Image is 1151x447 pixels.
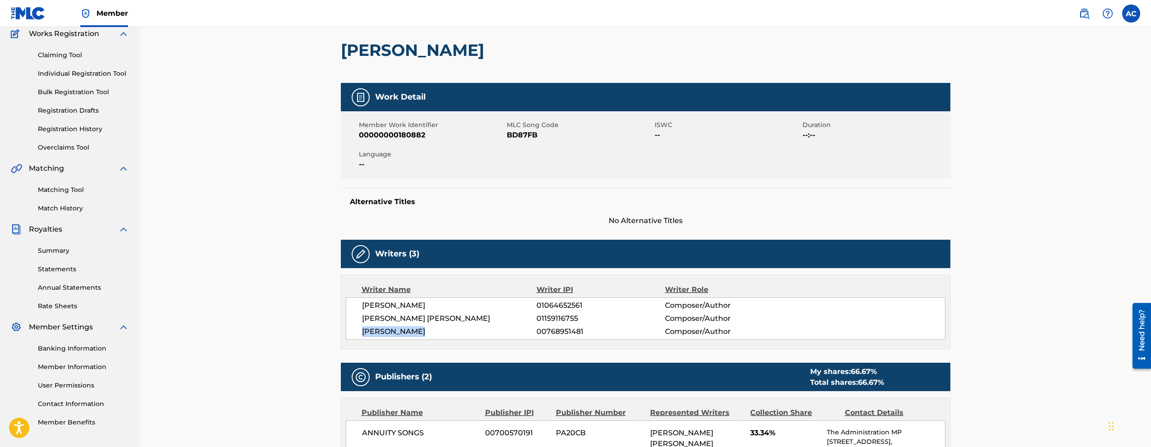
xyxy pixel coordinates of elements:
[96,8,128,18] span: Member
[1102,8,1113,19] img: help
[11,163,22,174] img: Matching
[1109,413,1114,440] div: Drag
[38,106,129,115] a: Registration Drafts
[810,366,884,377] div: My shares:
[38,381,129,390] a: User Permissions
[38,204,129,213] a: Match History
[845,407,932,418] div: Contact Details
[38,301,129,311] a: Rate Sheets
[375,92,426,102] h5: Work Detail
[537,300,665,311] span: 01064652561
[118,163,129,174] img: expand
[537,313,665,324] span: 01159116755
[665,300,782,311] span: Composer/Author
[1099,5,1117,23] div: Help
[341,215,950,226] span: No Alternative Titles
[810,377,884,388] div: Total shares:
[485,428,549,438] span: 00700570191
[11,28,23,39] img: Works Registration
[29,163,64,174] span: Matching
[38,362,129,372] a: Member Information
[655,120,800,130] span: ISWC
[827,428,945,437] p: The Administration MP
[38,124,129,134] a: Registration History
[537,284,665,295] div: Writer IPI
[362,407,478,418] div: Publisher Name
[362,300,537,311] span: [PERSON_NAME]
[362,428,479,438] span: ANNUITY SONGS
[359,120,504,130] span: Member Work Identifier
[29,322,93,333] span: Member Settings
[665,313,782,324] span: Composer/Author
[11,224,22,235] img: Royalties
[359,130,504,141] span: 00000000180882
[350,197,941,206] h5: Alternative Titles
[38,185,129,195] a: Matching Tool
[1126,299,1151,372] iframe: Resource Center
[38,69,129,78] a: Individual Registration Tool
[359,159,504,170] span: --
[359,150,504,159] span: Language
[362,326,537,337] span: [PERSON_NAME]
[362,313,537,324] span: [PERSON_NAME] [PERSON_NAME]
[375,249,419,259] h5: Writers (3)
[1106,404,1151,447] iframe: Chat Widget
[375,372,432,382] h5: Publishers (2)
[851,367,877,376] span: 66.67 %
[11,322,22,333] img: Member Settings
[355,249,366,260] img: Writers
[655,130,800,141] span: --
[29,28,99,39] span: Works Registration
[556,428,643,438] span: PA20CB
[1122,5,1140,23] div: User Menu
[38,283,129,292] a: Annual Statements
[802,120,948,130] span: Duration
[858,378,884,387] span: 66.67 %
[1079,8,1090,19] img: search
[38,246,129,255] a: Summary
[827,437,945,447] p: [STREET_ADDRESS],
[507,130,652,141] span: BD87FB
[118,322,129,333] img: expand
[1075,5,1093,23] a: Public Search
[118,224,129,235] img: expand
[665,284,782,295] div: Writer Role
[355,372,366,383] img: Publishers
[650,407,743,418] div: Represented Writers
[80,8,91,19] img: Top Rightsholder
[665,326,782,337] span: Composer/Author
[38,87,129,97] a: Bulk Registration Tool
[38,418,129,427] a: Member Benefits
[507,120,652,130] span: MLC Song Code
[485,407,549,418] div: Publisher IPI
[118,28,129,39] img: expand
[556,407,643,418] div: Publisher Number
[802,130,948,141] span: --:--
[750,428,820,438] span: 33.34%
[38,344,129,353] a: Banking Information
[750,407,838,418] div: Collection Share
[362,284,537,295] div: Writer Name
[38,143,129,152] a: Overclaims Tool
[355,92,366,103] img: Work Detail
[29,224,62,235] span: Royalties
[11,7,46,20] img: MLC Logo
[38,50,129,60] a: Claiming Tool
[38,265,129,274] a: Statements
[341,40,489,60] h2: [PERSON_NAME]
[38,399,129,409] a: Contact Information
[537,326,665,337] span: 00768951481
